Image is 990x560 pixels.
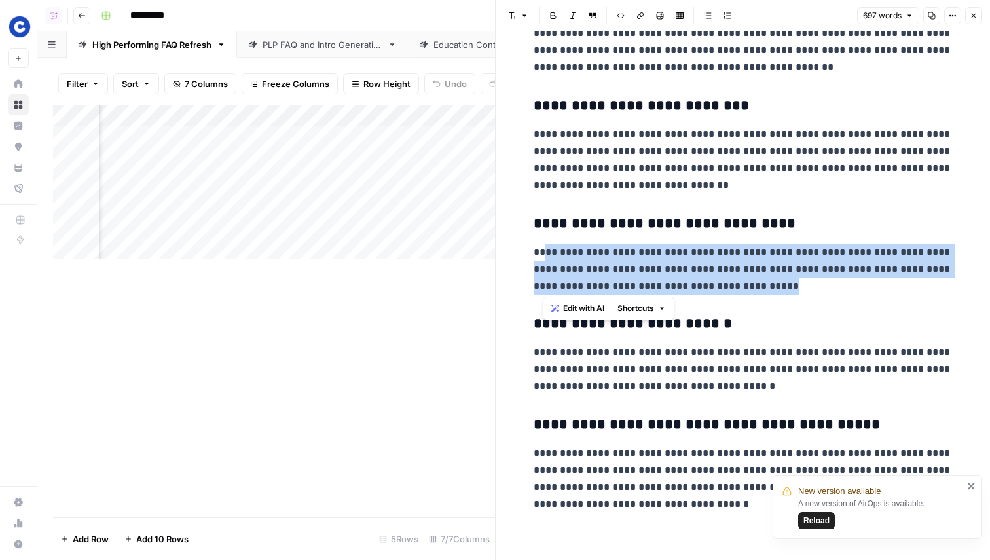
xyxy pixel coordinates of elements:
[803,515,830,527] span: Reload
[8,94,29,115] a: Browse
[343,73,419,94] button: Row Height
[263,38,382,51] div: PLP FAQ and Intro Generation
[8,10,29,43] button: Workspace: Chewy
[363,77,411,90] span: Row Height
[242,73,338,94] button: Freeze Columns
[262,77,329,90] span: Freeze Columns
[563,303,604,314] span: Edit with AI
[67,77,88,90] span: Filter
[617,303,654,314] span: Shortcuts
[967,481,976,491] button: close
[58,73,108,94] button: Filter
[612,300,671,317] button: Shortcuts
[374,529,424,550] div: 5 Rows
[92,38,211,51] div: High Performing FAQ Refresh
[863,10,902,22] span: 697 words
[445,77,467,90] span: Undo
[67,31,237,58] a: High Performing FAQ Refresh
[8,157,29,178] a: Your Data
[8,136,29,157] a: Opportunities
[53,529,117,550] button: Add Row
[8,73,29,94] a: Home
[798,498,963,529] div: A new version of AirOps is available.
[73,532,109,546] span: Add Row
[8,513,29,534] a: Usage
[8,115,29,136] a: Insights
[408,31,570,58] a: Education Content Refresh
[8,178,29,199] a: Flightpath
[8,15,31,39] img: Chewy Logo
[113,73,159,94] button: Sort
[164,73,236,94] button: 7 Columns
[857,7,919,24] button: 697 words
[798,512,835,529] button: Reload
[136,532,189,546] span: Add 10 Rows
[185,77,228,90] span: 7 Columns
[122,77,139,90] span: Sort
[117,529,196,550] button: Add 10 Rows
[798,485,881,498] span: New version available
[424,529,495,550] div: 7/7 Columns
[433,38,545,51] div: Education Content Refresh
[8,492,29,513] a: Settings
[546,300,610,317] button: Edit with AI
[8,534,29,555] button: Help + Support
[237,31,408,58] a: PLP FAQ and Intro Generation
[424,73,475,94] button: Undo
